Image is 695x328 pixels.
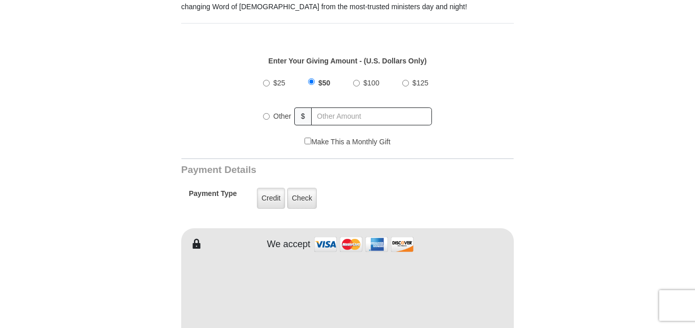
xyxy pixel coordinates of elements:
h4: We accept [267,239,311,250]
label: Make This a Monthly Gift [305,137,390,147]
span: $50 [318,79,330,87]
input: Other Amount [311,107,432,125]
h5: Payment Type [189,189,237,203]
img: credit cards accepted [313,233,415,255]
span: $25 [273,79,285,87]
span: $125 [412,79,428,87]
strong: Enter Your Giving Amount - (U.S. Dollars Only) [268,57,426,65]
span: $ [294,107,312,125]
span: $100 [363,79,379,87]
h3: Payment Details [181,164,442,176]
label: Credit [257,188,285,209]
span: Other [273,112,291,120]
label: Check [287,188,317,209]
input: Make This a Monthly Gift [305,138,311,144]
